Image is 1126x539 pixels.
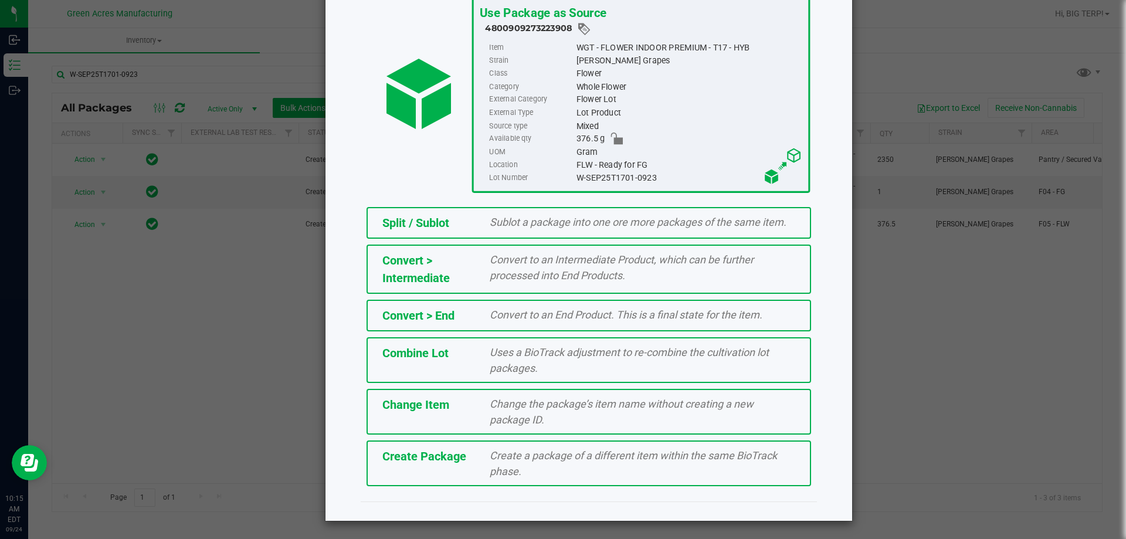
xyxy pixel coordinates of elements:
span: Use Package as Source [479,5,606,20]
span: Sublot a package into one ore more packages of the same item. [490,216,786,228]
span: Change Item [382,398,449,412]
label: Available qty [489,133,574,145]
label: External Category [489,93,574,106]
span: Uses a BioTrack adjustment to re-combine the cultivation lot packages. [490,346,769,374]
div: Lot Product [576,106,802,119]
div: Mixed [576,120,802,133]
label: Class [489,67,574,80]
span: Create Package [382,449,466,463]
span: Change the package’s item name without creating a new package ID. [490,398,754,426]
div: FLW - Ready for FG [576,158,802,171]
span: Split / Sublot [382,216,449,230]
label: External Type [489,106,574,119]
label: Category [489,80,574,93]
div: Gram [576,145,802,158]
span: Combine Lot [382,346,449,360]
label: Lot Number [489,171,574,184]
div: [PERSON_NAME] Grapes [576,54,802,67]
iframe: Resource center [12,445,47,480]
span: Convert to an Intermediate Product, which can be further processed into End Products. [490,253,754,282]
div: W-SEP25T1701-0923 [576,171,802,184]
div: 4800909273223908 [485,22,802,36]
label: Strain [489,54,574,67]
div: Flower [576,67,802,80]
div: Whole Flower [576,80,802,93]
label: Location [489,158,574,171]
span: Convert > Intermediate [382,253,450,285]
span: 376.5 g [576,133,604,145]
span: Create a package of a different item within the same BioTrack phase. [490,449,777,477]
div: WGT - FLOWER INDOOR PREMIUM - T17 - HYB [576,41,802,54]
span: Convert > End [382,309,455,323]
span: Convert to an End Product. This is a final state for the item. [490,309,762,321]
label: Source type [489,120,574,133]
label: Item [489,41,574,54]
div: Flower Lot [576,93,802,106]
label: UOM [489,145,574,158]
